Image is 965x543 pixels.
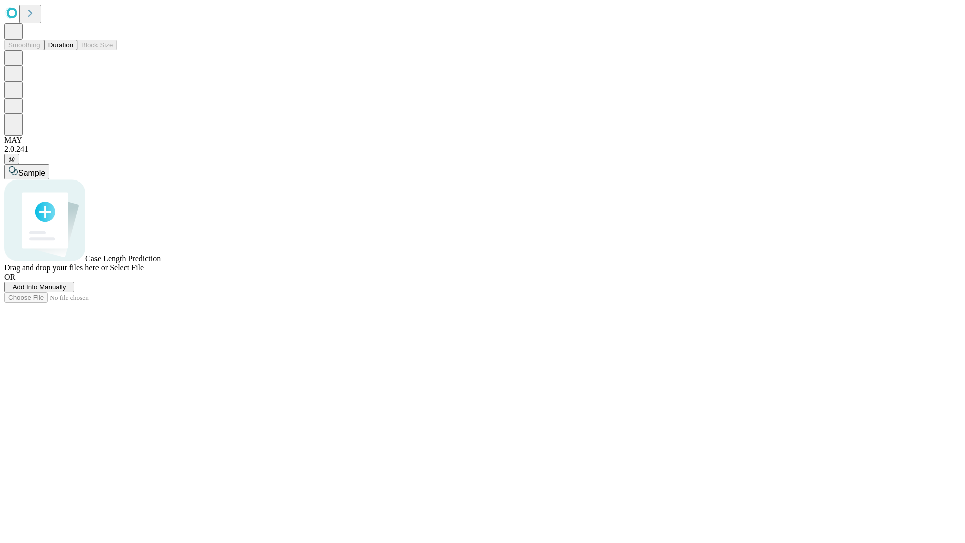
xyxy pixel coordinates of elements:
[77,40,117,50] button: Block Size
[13,283,66,291] span: Add Info Manually
[4,273,15,281] span: OR
[4,263,108,272] span: Drag and drop your files here or
[8,155,15,163] span: @
[4,282,74,292] button: Add Info Manually
[4,145,961,154] div: 2.0.241
[4,136,961,145] div: MAY
[4,40,44,50] button: Smoothing
[44,40,77,50] button: Duration
[4,154,19,164] button: @
[110,263,144,272] span: Select File
[85,254,161,263] span: Case Length Prediction
[4,164,49,179] button: Sample
[18,169,45,177] span: Sample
